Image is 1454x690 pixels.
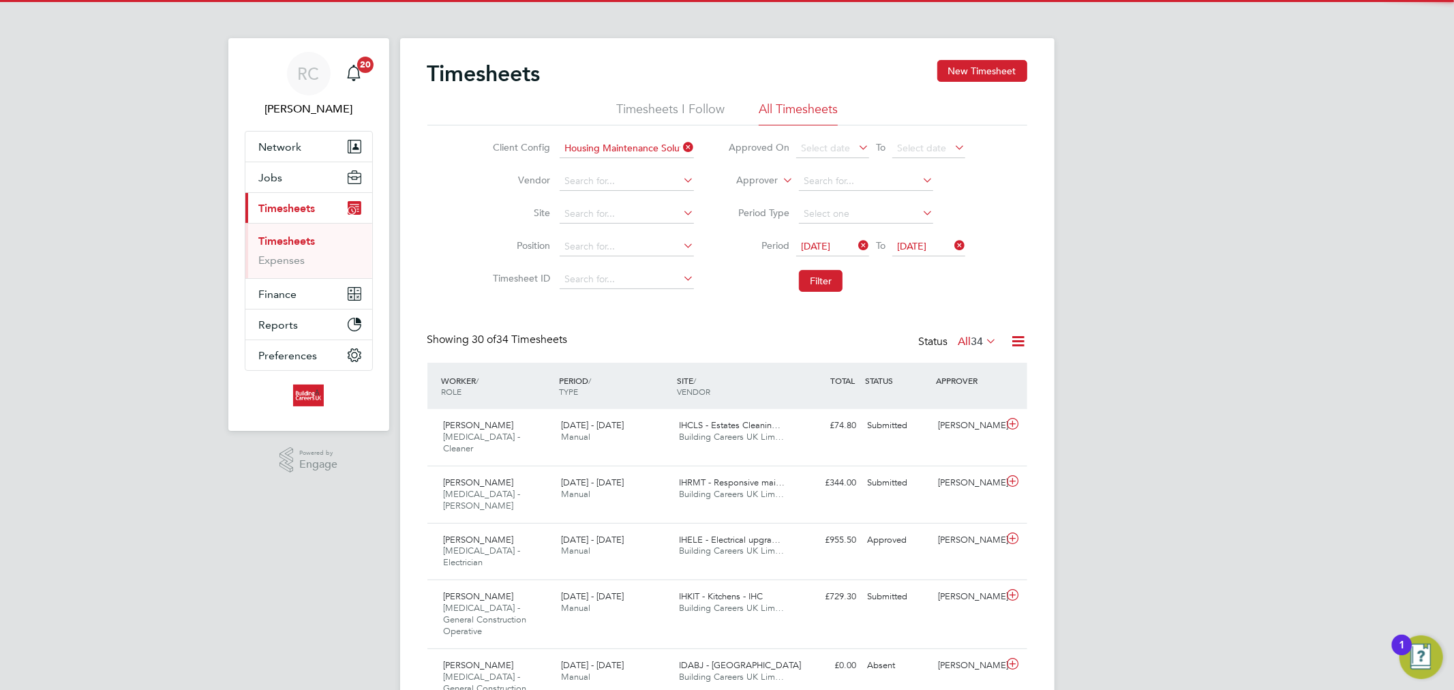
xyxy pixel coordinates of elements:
span: [DATE] - [DATE] [561,659,624,671]
span: Building Careers UK Lim… [679,671,784,682]
a: Powered byEngage [279,447,337,473]
input: Search for... [560,172,694,191]
div: Status [919,333,1000,352]
span: [MEDICAL_DATA] - General Construction Operative [444,602,527,637]
div: [PERSON_NAME] [933,415,1003,437]
button: Timesheets [245,193,372,223]
div: WORKER [438,368,556,404]
div: Approved [862,529,933,552]
span: [PERSON_NAME] [444,534,514,545]
div: Showing [427,333,571,347]
span: [PERSON_NAME] [444,477,514,488]
div: [PERSON_NAME] [933,529,1003,552]
span: [PERSON_NAME] [444,659,514,671]
button: Preferences [245,340,372,370]
span: TYPE [559,386,578,397]
div: Submitted [862,472,933,494]
a: Timesheets [259,235,316,247]
span: [PERSON_NAME] [444,590,514,602]
span: 34 [971,335,984,348]
label: Site [489,207,550,219]
label: Timesheet ID [489,272,550,284]
div: 1 [1399,645,1405,663]
span: 34 Timesheets [472,333,568,346]
span: Building Careers UK Lim… [679,602,784,614]
a: RC[PERSON_NAME] [245,52,373,117]
span: Select date [801,142,850,154]
span: Manual [561,545,590,556]
button: Open Resource Center, 1 new notification [1399,635,1443,679]
button: Reports [245,310,372,340]
div: [PERSON_NAME] [933,472,1003,494]
a: Expenses [259,254,305,267]
span: Manual [561,671,590,682]
div: Absent [862,655,933,677]
span: Preferences [259,349,318,362]
span: Rhys Cook [245,101,373,117]
label: Vendor [489,174,550,186]
span: [MEDICAL_DATA] - [PERSON_NAME] [444,488,521,511]
span: [DATE] [801,240,830,252]
span: RC [298,65,320,82]
span: / [588,375,591,386]
span: Engage [299,459,337,470]
div: PERIOD [556,368,673,404]
li: All Timesheets [759,101,838,125]
span: Powered by [299,447,337,459]
span: [DATE] - [DATE] [561,419,624,431]
span: Select date [897,142,946,154]
div: Submitted [862,586,933,608]
label: Position [489,239,550,252]
button: New Timesheet [937,60,1027,82]
label: Approver [716,174,778,187]
span: Jobs [259,171,283,184]
label: Period [728,239,789,252]
input: Search for... [560,205,694,224]
input: Search for... [560,139,694,158]
div: APPROVER [933,368,1003,393]
button: Filter [799,270,843,292]
span: ROLE [442,386,462,397]
span: [MEDICAL_DATA] - Electrician [444,545,521,568]
div: SITE [673,368,791,404]
span: [DATE] [897,240,926,252]
span: To [872,138,890,156]
label: All [958,335,997,348]
span: Building Careers UK Lim… [679,431,784,442]
span: [DATE] - [DATE] [561,534,624,545]
input: Select one [799,205,933,224]
span: Finance [259,288,297,301]
a: Go to home page [245,385,373,406]
div: £955.50 [791,529,862,552]
div: [PERSON_NAME] [933,655,1003,677]
div: [PERSON_NAME] [933,586,1003,608]
span: IDABJ - [GEOGRAPHIC_DATA] [679,659,801,671]
div: £729.30 [791,586,862,608]
label: Approved On [728,141,789,153]
h2: Timesheets [427,60,541,87]
button: Network [245,132,372,162]
span: IHRMT - Responsive mai… [679,477,785,488]
button: Finance [245,279,372,309]
span: IHCLS - Estates Cleanin… [679,419,781,431]
input: Search for... [799,172,933,191]
div: £0.00 [791,655,862,677]
span: Building Careers UK Lim… [679,545,784,556]
div: £74.80 [791,415,862,437]
div: Submitted [862,415,933,437]
span: Reports [259,318,299,331]
span: 30 of [472,333,497,346]
span: Manual [561,488,590,500]
span: [MEDICAL_DATA] - Cleaner [444,431,521,454]
span: IHELE - Electrical upgra… [679,534,781,545]
span: Manual [561,431,590,442]
span: TOTAL [831,375,855,386]
span: To [872,237,890,254]
span: Building Careers UK Lim… [679,488,784,500]
input: Search for... [560,270,694,289]
span: 20 [357,57,374,73]
span: Manual [561,602,590,614]
nav: Main navigation [228,38,389,431]
span: IHKIT - Kitchens - IHC [679,590,763,602]
span: VENDOR [677,386,710,397]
